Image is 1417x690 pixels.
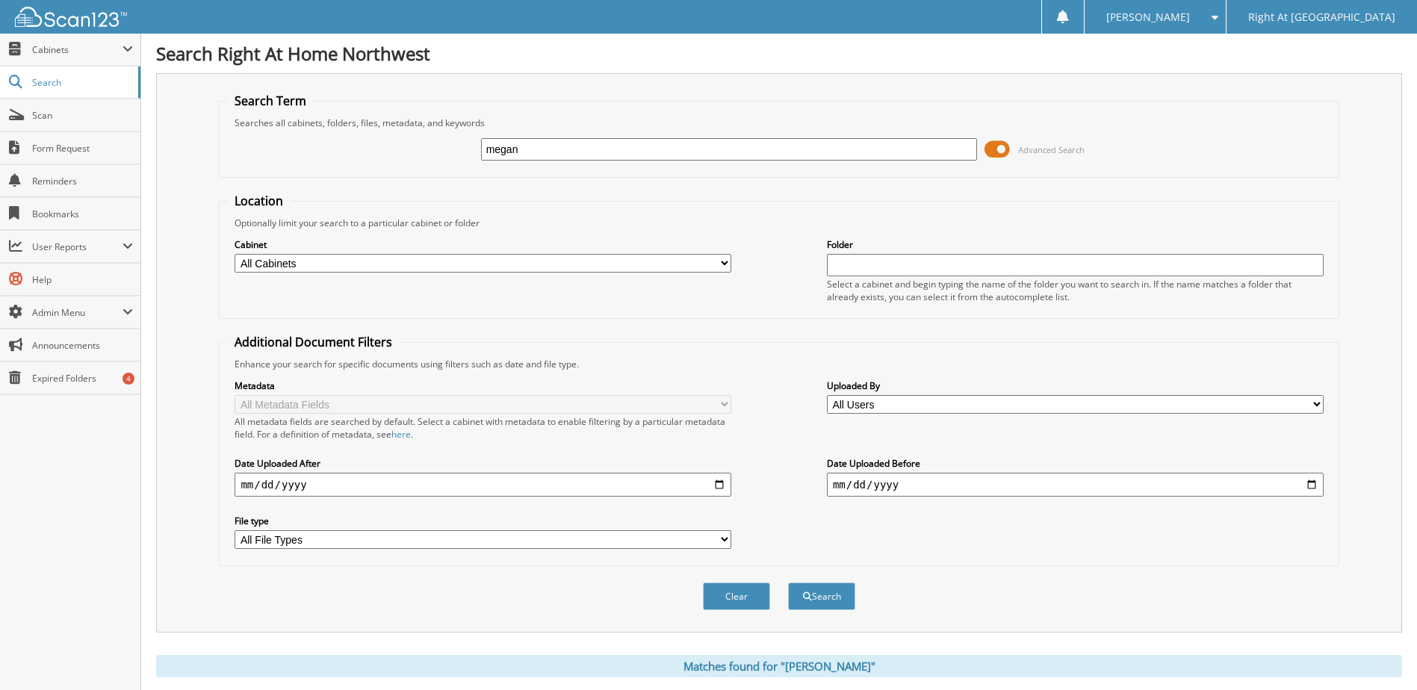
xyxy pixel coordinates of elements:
[235,415,731,441] div: All metadata fields are searched by default. Select a cabinet with metadata to enable filtering b...
[32,76,131,89] span: Search
[32,306,123,319] span: Admin Menu
[32,339,133,352] span: Announcements
[156,655,1402,677] div: Matches found for "[PERSON_NAME]"
[827,278,1324,303] div: Select a cabinet and begin typing the name of the folder you want to search in. If the name match...
[827,457,1324,470] label: Date Uploaded Before
[32,142,133,155] span: Form Request
[1248,13,1395,22] span: Right At [GEOGRAPHIC_DATA]
[32,43,123,56] span: Cabinets
[32,109,133,122] span: Scan
[827,473,1324,497] input: end
[227,193,291,209] legend: Location
[1106,13,1190,22] span: [PERSON_NAME]
[156,41,1402,66] h1: Search Right At Home Northwest
[235,473,731,497] input: start
[227,116,1330,129] div: Searches all cabinets, folders, files, metadata, and keywords
[32,273,133,286] span: Help
[235,238,731,251] label: Cabinet
[123,373,134,385] div: 4
[703,582,770,610] button: Clear
[788,582,855,610] button: Search
[827,379,1324,392] label: Uploaded By
[235,379,731,392] label: Metadata
[32,208,133,220] span: Bookmarks
[32,175,133,187] span: Reminders
[227,217,1330,229] div: Optionally limit your search to a particular cabinet or folder
[235,515,731,527] label: File type
[227,334,400,350] legend: Additional Document Filters
[32,372,133,385] span: Expired Folders
[235,457,731,470] label: Date Uploaded After
[15,7,127,27] img: scan123-logo-white.svg
[227,358,1330,370] div: Enhance your search for specific documents using filters such as date and file type.
[32,240,123,253] span: User Reports
[1018,144,1085,155] span: Advanced Search
[827,238,1324,251] label: Folder
[391,428,411,441] a: here
[227,93,314,109] legend: Search Term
